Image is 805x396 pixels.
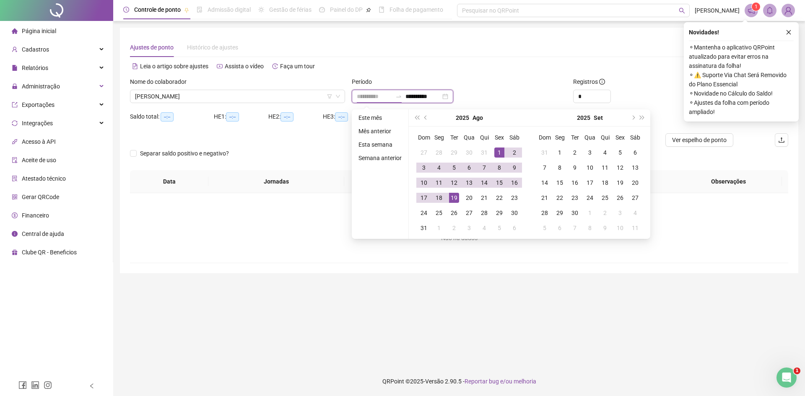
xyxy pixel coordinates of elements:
button: year panel [577,109,590,126]
td: 2025-09-05 [613,145,628,160]
span: linkedin [31,381,39,389]
div: 31 [419,223,429,233]
div: 6 [630,148,640,158]
span: book [379,7,384,13]
div: 31 [479,148,489,158]
td: 2025-08-31 [416,220,431,236]
td: 2025-09-10 [582,160,597,175]
td: 2025-09-21 [537,190,552,205]
span: Administração [22,83,60,90]
div: 15 [494,178,504,188]
span: Gestão de férias [269,6,312,13]
span: history [272,63,278,69]
td: 2025-09-25 [597,190,613,205]
span: [PERSON_NAME] [695,6,740,15]
div: 27 [464,208,474,218]
div: 9 [600,223,610,233]
td: 2025-07-29 [447,145,462,160]
td: 2025-09-11 [597,160,613,175]
span: Folha de pagamento [390,6,443,13]
th: Seg [431,130,447,145]
button: prev-year [421,109,431,126]
span: user-add [12,47,18,52]
td: 2025-09-17 [582,175,597,190]
td: 2025-08-28 [477,205,492,220]
td: 2025-09-18 [597,175,613,190]
div: 3 [615,208,625,218]
td: 2025-09-08 [552,160,567,175]
th: Entrada 1 [344,170,428,193]
button: next-year [628,109,637,126]
div: 4 [434,163,444,173]
td: 2025-07-31 [477,145,492,160]
th: Observações [675,170,782,193]
th: Ter [447,130,462,145]
th: Seg [552,130,567,145]
span: 1 [755,4,758,10]
div: 24 [419,208,429,218]
span: Clube QR - Beneficios [22,249,77,256]
td: 2025-09-02 [567,145,582,160]
div: 6 [464,163,474,173]
td: 2025-08-10 [416,175,431,190]
div: 30 [464,148,474,158]
td: 2025-08-30 [507,205,522,220]
div: 29 [449,148,459,158]
div: 10 [615,223,625,233]
span: search [679,8,685,14]
div: 21 [540,193,550,203]
div: 11 [600,163,610,173]
td: 2025-09-14 [537,175,552,190]
td: 2025-10-11 [628,220,643,236]
th: Dom [416,130,431,145]
td: 2025-08-14 [477,175,492,190]
td: 2025-09-26 [613,190,628,205]
span: to [395,93,402,100]
div: 4 [630,208,640,218]
th: Data [130,170,208,193]
span: qrcode [12,194,18,200]
span: bell [766,7,774,14]
span: ⚬ ⚠️ Suporte Via Chat Será Removido do Plano Essencial [689,70,794,89]
span: Admissão digital [208,6,251,13]
div: 14 [540,178,550,188]
td: 2025-10-08 [582,220,597,236]
div: Saldo total: [130,112,214,122]
span: sync [12,120,18,126]
span: Gerar QRCode [22,194,59,200]
span: --:-- [226,112,239,122]
th: Dom [537,130,552,145]
li: Esta semana [355,140,405,150]
div: 5 [449,163,459,173]
div: 1 [494,148,504,158]
li: Mês anterior [355,126,405,136]
button: super-prev-year [412,109,421,126]
td: 2025-08-22 [492,190,507,205]
td: 2025-08-11 [431,175,447,190]
span: Assista o vídeo [225,63,264,70]
div: 17 [419,193,429,203]
span: Relatórios [22,65,48,71]
span: Reportar bug e/ou melhoria [465,378,536,385]
div: 13 [464,178,474,188]
span: --:-- [161,112,174,122]
span: instagram [44,381,52,389]
td: 2025-09-06 [507,220,522,236]
div: 18 [600,178,610,188]
td: 2025-09-06 [628,145,643,160]
td: 2025-08-08 [492,160,507,175]
td: 2025-09-20 [628,175,643,190]
th: Qua [462,130,477,145]
label: Período [352,77,377,86]
div: 23 [509,193,519,203]
div: 12 [449,178,459,188]
span: close [786,29,792,35]
span: Faça um tour [280,63,315,70]
span: Central de ajuda [22,230,64,237]
span: dollar [12,212,18,218]
div: 27 [419,148,429,158]
div: 6 [555,223,565,233]
td: 2025-10-07 [567,220,582,236]
div: 19 [449,193,459,203]
span: Ver espelho de ponto [672,135,727,145]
